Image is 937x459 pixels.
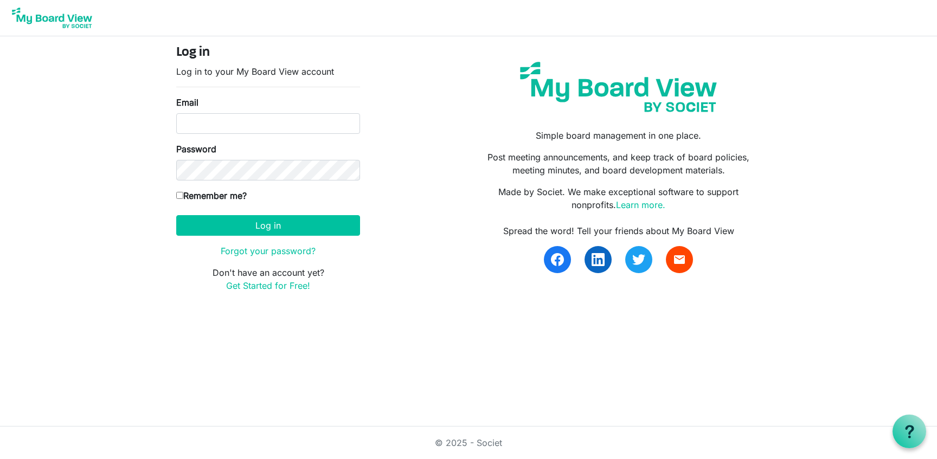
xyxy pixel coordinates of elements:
[477,151,761,177] p: Post meeting announcements, and keep track of board policies, meeting minutes, and board developm...
[512,54,725,120] img: my-board-view-societ.svg
[477,224,761,237] div: Spread the word! Tell your friends about My Board View
[666,246,693,273] a: email
[9,4,95,31] img: My Board View Logo
[176,192,183,199] input: Remember me?
[477,185,761,211] p: Made by Societ. We make exceptional software to support nonprofits.
[176,143,216,156] label: Password
[176,65,360,78] p: Log in to your My Board View account
[176,96,198,109] label: Email
[592,253,605,266] img: linkedin.svg
[616,199,665,210] a: Learn more.
[221,245,316,256] a: Forgot your password?
[632,253,645,266] img: twitter.svg
[673,253,686,266] span: email
[176,215,360,236] button: Log in
[176,189,247,202] label: Remember me?
[176,45,360,61] h4: Log in
[477,129,761,142] p: Simple board management in one place.
[551,253,564,266] img: facebook.svg
[176,266,360,292] p: Don't have an account yet?
[226,280,310,291] a: Get Started for Free!
[435,437,502,448] a: © 2025 - Societ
